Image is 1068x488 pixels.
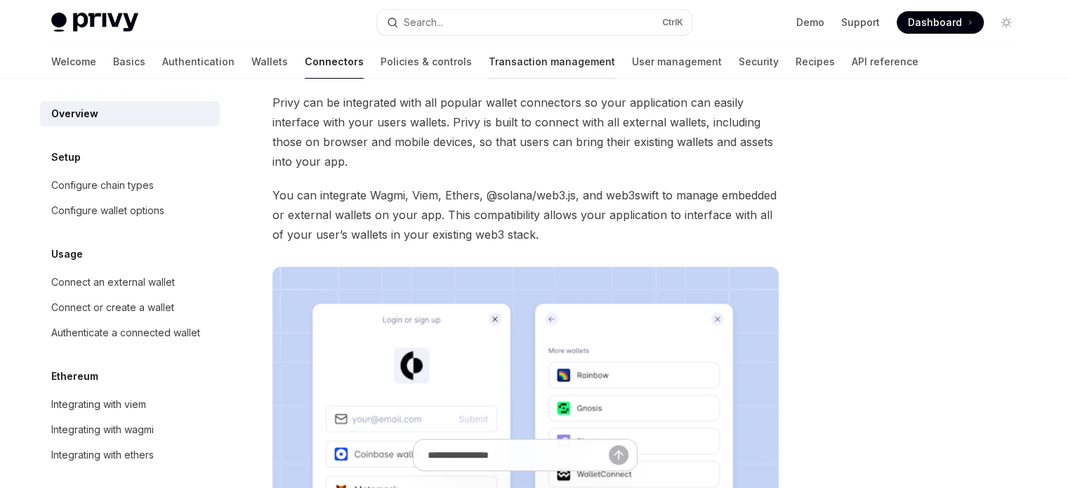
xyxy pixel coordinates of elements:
[51,299,174,316] div: Connect or create a wallet
[40,198,220,223] a: Configure wallet options
[40,320,220,345] a: Authenticate a connected wallet
[51,396,146,413] div: Integrating with viem
[51,447,154,463] div: Integrating with ethers
[632,45,722,79] a: User management
[662,17,683,28] span: Ctrl K
[40,417,220,442] a: Integrating with wagmi
[404,14,443,31] div: Search...
[51,149,81,166] h5: Setup
[908,15,962,29] span: Dashboard
[609,445,628,465] button: Send message
[51,421,154,438] div: Integrating with wagmi
[51,45,96,79] a: Welcome
[51,177,154,194] div: Configure chain types
[51,324,200,341] div: Authenticate a connected wallet
[841,15,880,29] a: Support
[272,185,779,244] span: You can integrate Wagmi, Viem, Ethers, @solana/web3.js, and web3swift to manage embedded or exter...
[51,246,83,263] h5: Usage
[272,93,779,171] span: Privy can be integrated with all popular wallet connectors so your application can easily interfa...
[305,45,364,79] a: Connectors
[40,442,220,468] a: Integrating with ethers
[51,105,98,122] div: Overview
[40,270,220,295] a: Connect an external wallet
[51,368,98,385] h5: Ethereum
[40,173,220,198] a: Configure chain types
[162,45,235,79] a: Authentication
[995,11,1017,34] button: Toggle dark mode
[51,13,138,32] img: light logo
[377,10,692,35] button: Search...CtrlK
[51,202,164,219] div: Configure wallet options
[381,45,472,79] a: Policies & controls
[40,392,220,417] a: Integrating with viem
[51,274,175,291] div: Connect an external wallet
[40,295,220,320] a: Connect or create a wallet
[897,11,984,34] a: Dashboard
[40,101,220,126] a: Overview
[428,440,609,470] input: Ask a question...
[113,45,145,79] a: Basics
[852,45,918,79] a: API reference
[796,15,824,29] a: Demo
[489,45,615,79] a: Transaction management
[796,45,835,79] a: Recipes
[251,45,288,79] a: Wallets
[739,45,779,79] a: Security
